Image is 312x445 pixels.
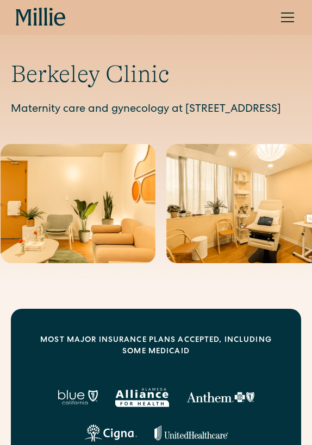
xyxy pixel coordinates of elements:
img: United Healthcare logo [154,425,228,441]
a: home [16,8,66,27]
div: menu [274,4,296,30]
img: Blue California logo [58,390,98,405]
img: Cigna logo [84,424,137,442]
h1: Berkeley Clinic [11,61,301,88]
p: Maternity care and gynecology at [STREET_ADDRESS] [11,101,301,118]
img: Alameda Alliance logo [115,388,169,407]
img: Anthem Logo [186,392,254,403]
div: MOST MAJOR INSURANCE PLANS ACCEPTED, INCLUDING some MEDICAID [33,335,279,358]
